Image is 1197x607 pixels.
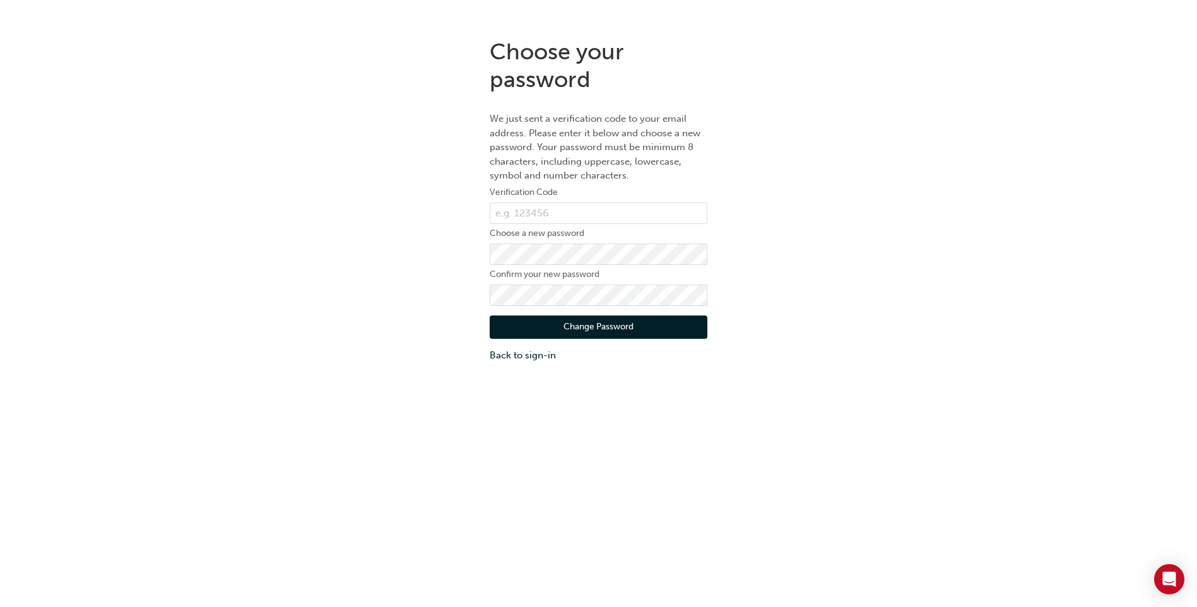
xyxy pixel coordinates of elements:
button: Change Password [490,315,707,339]
a: Back to sign-in [490,348,707,363]
label: Verification Code [490,185,707,200]
div: Open Intercom Messenger [1154,564,1184,594]
p: We just sent a verification code to your email address. Please enter it below and choose a new pa... [490,112,707,183]
label: Choose a new password [490,226,707,241]
input: e.g. 123456 [490,203,707,224]
label: Confirm your new password [490,267,707,282]
h1: Choose your password [490,38,707,93]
